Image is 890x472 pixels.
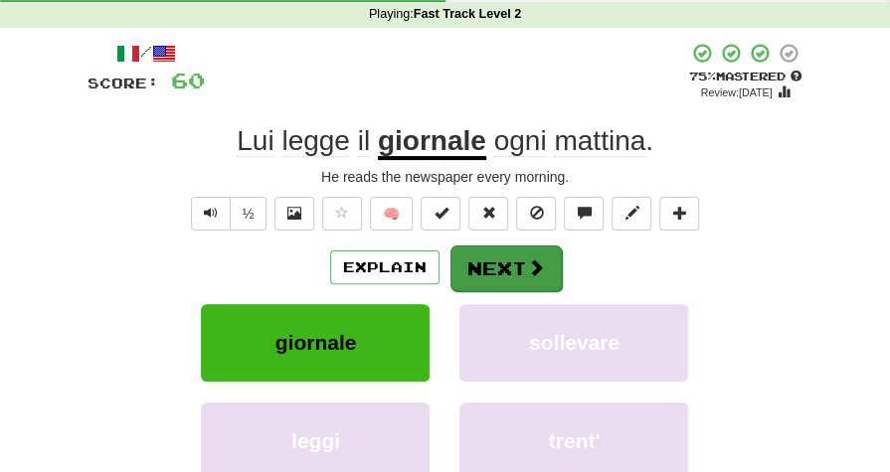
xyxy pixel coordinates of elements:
[549,429,601,452] span: trent'
[516,197,556,231] button: Ignore sentence (alt+i)
[88,42,205,67] div: /
[689,70,716,82] span: 75 %
[688,69,803,84] div: Mastered
[275,331,357,354] span: giornale
[529,331,620,354] span: sollevare
[378,125,486,160] u: giornale
[659,197,699,231] button: Add to collection (alt+a)
[281,125,350,157] span: legge
[459,304,688,382] button: sollevare
[486,125,653,157] span: .
[370,197,413,231] button: 🧠
[291,429,340,452] span: leggi
[494,125,547,157] span: ogni
[450,245,562,291] button: Next
[701,86,773,98] small: Review: [DATE]
[274,197,314,231] button: Show image (alt+x)
[554,125,645,157] span: mattina
[201,304,430,382] button: giornale
[171,68,205,92] span: 60
[421,197,460,231] button: Set this sentence to 100% Mastered (alt+m)
[564,197,604,231] button: Discuss sentence (alt+u)
[322,197,362,231] button: Favorite sentence (alt+f)
[88,75,159,91] span: Score:
[88,167,803,187] div: He reads the newspaper every morning.
[237,125,273,157] span: Lui
[414,7,522,21] strong: Fast Track Level 2
[187,197,267,231] div: Text-to-speech controls
[468,197,508,231] button: Reset to 0% Mastered (alt+r)
[330,250,440,284] button: Explain
[358,125,370,157] span: il
[612,197,651,231] button: Edit sentence (alt+d)
[191,197,231,231] button: Play sentence audio (ctl+space)
[230,197,267,231] button: ½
